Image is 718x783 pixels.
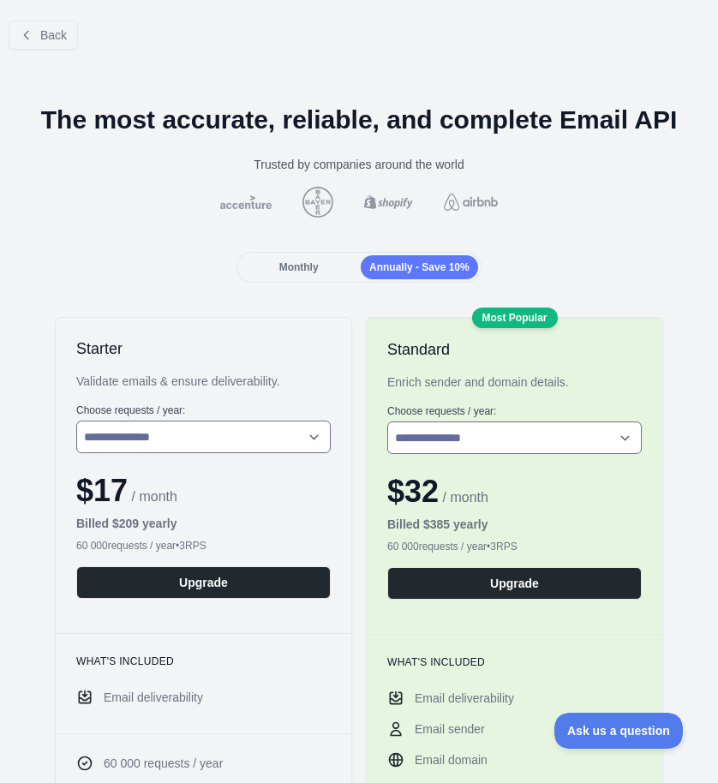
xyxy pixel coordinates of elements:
h3: What's included [76,654,331,668]
iframe: Toggle Customer Support [554,713,684,749]
span: Email deliverability [415,690,514,707]
span: Email deliverability [104,689,203,706]
h3: What's included [387,655,642,669]
span: Email sender [415,720,485,738]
